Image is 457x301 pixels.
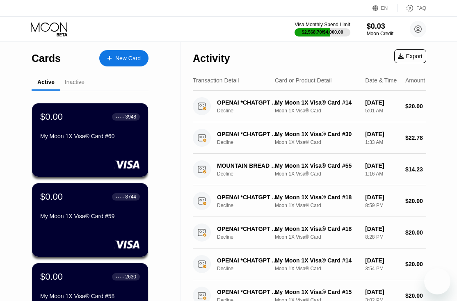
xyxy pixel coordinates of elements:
div: Amount [405,77,425,84]
div: OPENAI *CHATGPT SUBSCR [PHONE_NUMBER] US [217,289,280,295]
div: Moon Credit [367,31,393,36]
div: $20.00 [405,198,426,204]
div: 8744 [125,194,136,200]
div: [DATE] [365,131,399,137]
div: Inactive [65,79,85,85]
div: Active [37,79,55,85]
div: My Moon 1X Visa® Card #60 [40,133,140,139]
div: My Moon 1X Visa® Card #55 [275,162,359,169]
div: [DATE] [365,257,399,264]
div: $0.00● ● ● ●8744My Moon 1X Visa® Card #59 [32,183,148,257]
div: Export [398,53,423,59]
div: Export [394,49,426,63]
div: $20.00 [405,292,426,299]
div: Moon 1X Visa® Card [275,203,359,208]
div: Date & Time [365,77,397,84]
div: My Moon 1X Visa® Card #15 [275,289,359,295]
div: Card or Product Detail [275,77,332,84]
div: $14.23 [405,166,426,173]
div: MOUNTAIN BREAD PTY LTD RESERVOIR AU [217,162,280,169]
div: My Moon 1X Visa® Card #59 [40,213,140,219]
div: Decline [217,108,285,114]
div: [DATE] [365,289,399,295]
div: OPENAI *CHATGPT SUBSCR [PHONE_NUMBER] US [217,194,280,201]
div: 1:33 AM [365,139,399,145]
div: Decline [217,203,285,208]
div: $0.03Moon Credit [367,22,393,36]
div: Moon 1X Visa® Card [275,171,359,177]
div: [DATE] [365,226,399,232]
div: OPENAI *CHATGPT SUBSCR [PHONE_NUMBER] IE [217,131,280,137]
div: ● ● ● ● [116,276,124,278]
div: EN [372,4,398,12]
div: Transaction Detail [193,77,239,84]
div: OPENAI *CHATGPT SUBSCR [PHONE_NUMBER] USDeclineMy Moon 1X Visa® Card #18Moon 1X Visa® Card[DATE]8... [193,217,426,249]
div: OPENAI *CHATGPT SUBSCR [PHONE_NUMBER] USDeclineMy Moon 1X Visa® Card #14Moon 1X Visa® Card[DATE]5... [193,91,426,122]
div: $0.00 [40,192,63,202]
div: Decline [217,171,285,177]
div: My Moon 1X Visa® Card #14 [275,257,359,264]
div: New Card [99,50,149,66]
div: Visa Monthly Spend Limit [295,22,350,27]
div: 5:01 AM [365,108,399,114]
div: [DATE] [365,162,399,169]
div: 1:16 AM [365,171,399,177]
div: Moon 1X Visa® Card [275,108,359,114]
div: OPENAI *CHATGPT SUBSCR [PHONE_NUMBER] USDeclineMy Moon 1X Visa® Card #14Moon 1X Visa® Card[DATE]3... [193,249,426,280]
div: OPENAI *CHATGPT SUBSCR [PHONE_NUMBER] US [217,226,280,232]
div: 3:54 PM [365,266,399,271]
div: OPENAI *CHATGPT SUBSCR [PHONE_NUMBER] IEDeclineMy Moon 1X Visa® Card #30Moon 1X Visa® Card[DATE]1... [193,122,426,154]
div: Moon 1X Visa® Card [275,266,359,271]
div: OPENAI *CHATGPT SUBSCR [PHONE_NUMBER] USDeclineMy Moon 1X Visa® Card #18Moon 1X Visa® Card[DATE]8... [193,185,426,217]
div: $20.00 [405,103,426,109]
div: $22.78 [405,135,426,141]
div: $20.00 [405,229,426,236]
div: ● ● ● ● [116,196,124,198]
div: [DATE] [365,99,399,106]
div: OPENAI *CHATGPT SUBSCR [PHONE_NUMBER] US [217,99,280,106]
div: OPENAI *CHATGPT SUBSCR [PHONE_NUMBER] US [217,257,280,264]
div: $2,568.70 / $4,000.00 [302,30,343,34]
div: Decline [217,266,285,271]
div: 2630 [125,274,136,280]
div: FAQ [398,4,426,12]
div: My Moon 1X Visa® Card #18 [275,226,359,232]
div: $0.00● ● ● ●3948My Moon 1X Visa® Card #60 [32,103,148,177]
div: My Moon 1X Visa® Card #30 [275,131,359,137]
div: $20.00 [405,261,426,267]
div: 3948 [125,114,136,120]
iframe: Button to launch messaging window [424,268,450,294]
div: MOUNTAIN BREAD PTY LTD RESERVOIR AUDeclineMy Moon 1X Visa® Card #55Moon 1X Visa® Card[DATE]1:16 A... [193,154,426,185]
div: $0.00 [40,112,63,122]
div: Moon 1X Visa® Card [275,234,359,240]
div: Visa Monthly Spend Limit$2,568.70/$4,000.00 [295,22,350,36]
div: Moon 1X Visa® Card [275,139,359,145]
div: $0.00 [40,271,63,282]
div: My Moon 1X Visa® Card #58 [40,293,140,299]
div: My Moon 1X Visa® Card #14 [275,99,359,106]
div: $0.03 [367,22,393,31]
div: [DATE] [365,194,399,201]
div: Cards [32,52,61,64]
div: Decline [217,234,285,240]
div: New Card [115,55,141,62]
div: ● ● ● ● [116,116,124,118]
div: EN [381,5,388,11]
div: My Moon 1X Visa® Card #18 [275,194,359,201]
div: 8:59 PM [365,203,399,208]
div: FAQ [416,5,426,11]
div: Activity [193,52,230,64]
div: 8:28 PM [365,234,399,240]
div: Decline [217,139,285,145]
